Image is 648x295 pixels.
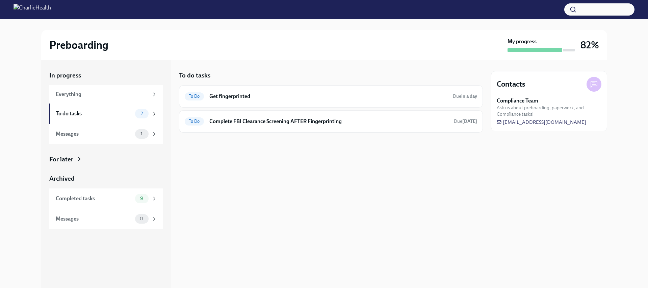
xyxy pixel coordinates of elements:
strong: Compliance Team [497,97,538,105]
strong: My progress [508,38,537,45]
h4: Contacts [497,79,525,89]
h5: To do tasks [179,71,210,80]
a: To do tasks2 [49,104,163,124]
h3: 82% [580,39,599,51]
span: 9 [136,196,147,201]
span: To Do [185,94,204,99]
h6: Get fingerprinted [209,93,447,100]
img: CharlieHealth [14,4,51,15]
div: Completed tasks [56,195,132,202]
div: Everything [56,91,149,98]
span: 1 [136,131,147,136]
a: To DoComplete FBI Clearance Screening AFTER FingerprintingDue[DATE] [185,116,477,127]
a: [EMAIL_ADDRESS][DOMAIN_NAME] [497,119,586,126]
span: Ask us about preboarding, paperwork, and Compliance tasks! [497,105,601,117]
a: Archived [49,174,163,183]
a: Completed tasks9 [49,188,163,209]
span: September 8th, 2025 08:00 [454,118,477,124]
strong: in a day [461,93,477,99]
div: For later [49,155,73,164]
span: Due [453,93,477,99]
a: To DoGet fingerprintedDuein a day [185,91,477,102]
h6: Complete FBI Clearance Screening AFTER Fingerprinting [209,118,448,125]
div: Messages [56,215,132,223]
strong: [DATE] [462,118,477,124]
a: Messages0 [49,209,163,229]
span: 0 [136,216,147,221]
a: Messages1 [49,124,163,144]
span: Due [454,118,477,124]
a: In progress [49,71,163,80]
a: For later [49,155,163,164]
span: To Do [185,119,204,124]
a: Everything [49,85,163,104]
div: To do tasks [56,110,132,117]
div: Messages [56,130,132,138]
span: September 5th, 2025 08:00 [453,93,477,99]
span: 2 [136,111,147,116]
h2: Preboarding [49,38,108,52]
